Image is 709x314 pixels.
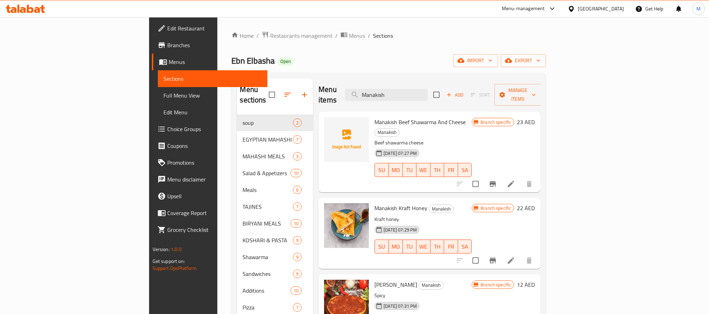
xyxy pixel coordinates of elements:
[502,5,545,13] div: Menu-management
[445,91,464,99] span: Add
[243,303,293,312] span: Pizza
[171,245,182,254] span: 1.0.0
[293,204,301,210] span: 7
[517,280,535,290] h6: 12 AED
[293,136,301,143] span: 7
[507,180,515,188] a: Edit menu item
[243,219,290,228] div: BIRYANI MEALS
[167,158,262,167] span: Promotions
[293,304,301,311] span: 7
[293,187,301,193] span: 6
[374,163,388,177] button: SU
[468,177,483,191] span: Select to update
[389,240,403,254] button: MO
[447,165,455,175] span: FR
[167,142,262,150] span: Coupons
[378,242,386,252] span: SU
[293,271,301,277] span: 9
[521,176,538,192] button: delete
[461,242,469,252] span: SA
[324,117,369,162] img: Manakish Beef Shawarma And Cheese
[152,121,267,137] a: Choice Groups
[237,249,313,265] div: Shawarma9
[506,56,540,65] span: export
[478,205,514,212] span: Branch specific
[293,303,302,312] div: items
[447,242,455,252] span: FR
[237,198,313,215] div: TAJINES7
[318,84,337,105] h2: Menu items
[237,282,313,299] div: Additions10
[152,53,267,70] a: Menus
[374,117,466,127] span: Manakish Beef Shawarma And Cheese
[293,270,302,278] div: items
[152,20,267,37] a: Edit Restaurant
[152,221,267,238] a: Grocery Checklist
[444,90,466,100] span: Add item
[153,257,185,266] span: Get support on:
[430,163,444,177] button: TH
[163,91,262,100] span: Full Menu View
[243,286,290,295] span: Additions
[163,108,262,116] span: Edit Menu
[290,286,302,295] div: items
[429,205,454,213] span: Manakish
[444,240,458,254] button: FR
[453,54,498,67] button: import
[419,165,428,175] span: WE
[458,240,472,254] button: SA
[500,86,536,104] span: Manage items
[243,270,293,278] span: Sandwiches
[484,252,501,269] button: Branch-specific-item
[696,5,701,13] span: M
[433,242,442,252] span: TH
[335,31,338,40] li: /
[243,152,293,160] div: MAHASHI MEALS
[484,176,501,192] button: Branch-specific-item
[262,31,332,40] a: Restaurants management
[381,150,420,157] span: [DATE] 07:27 PM
[163,74,262,83] span: Sections
[243,135,293,144] div: EGYPTIAN MAHASHI
[501,54,546,67] button: export
[237,131,313,148] div: EGYPTIAN MAHASHI7
[374,138,472,147] p: Beef shawarma cheese
[243,236,293,244] span: KOSHARI & PASTA
[374,240,388,254] button: SU
[373,31,393,40] span: Sections
[237,148,313,165] div: MAHASHI MEALS3
[152,205,267,221] a: Coverage Report
[237,114,313,131] div: soup2
[291,170,301,177] span: 10
[278,57,294,66] div: Open
[243,202,293,211] span: TAJINES
[521,252,538,269] button: delete
[243,253,293,261] span: Shawarma
[237,232,313,249] div: KOSHARI & PASTA9
[419,281,444,290] div: Manakish
[152,188,267,205] a: Upsell
[167,209,262,217] span: Coverage Report
[243,119,293,127] span: soup
[341,31,365,40] a: Menus
[468,253,483,268] span: Select to update
[167,226,262,234] span: Grocery Checklist
[461,165,469,175] span: SA
[293,202,302,211] div: items
[291,220,301,227] span: 10
[231,31,546,40] nav: breadcrumb
[419,242,428,252] span: WE
[416,163,430,177] button: WE
[375,128,399,136] span: Manakish
[374,279,417,290] span: [PERSON_NAME]
[389,163,403,177] button: MO
[392,165,400,175] span: MO
[345,89,428,101] input: search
